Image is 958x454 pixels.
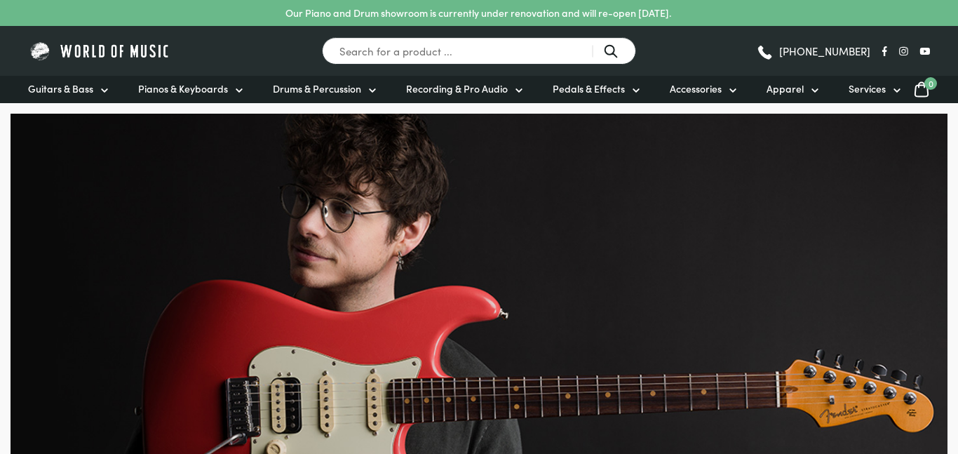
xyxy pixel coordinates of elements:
span: Drums & Percussion [273,81,361,96]
span: [PHONE_NUMBER] [779,46,870,56]
iframe: Chat with our support team [755,300,958,454]
p: Our Piano and Drum showroom is currently under renovation and will re-open [DATE]. [285,6,671,20]
span: Accessories [670,81,722,96]
span: 0 [924,77,937,90]
a: [PHONE_NUMBER] [756,41,870,62]
span: Services [849,81,886,96]
span: Guitars & Bass [28,81,93,96]
span: Apparel [767,81,804,96]
img: World of Music [28,40,172,62]
input: Search for a product ... [322,37,636,65]
span: Recording & Pro Audio [406,81,508,96]
span: Pedals & Effects [553,81,625,96]
span: Pianos & Keyboards [138,81,228,96]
